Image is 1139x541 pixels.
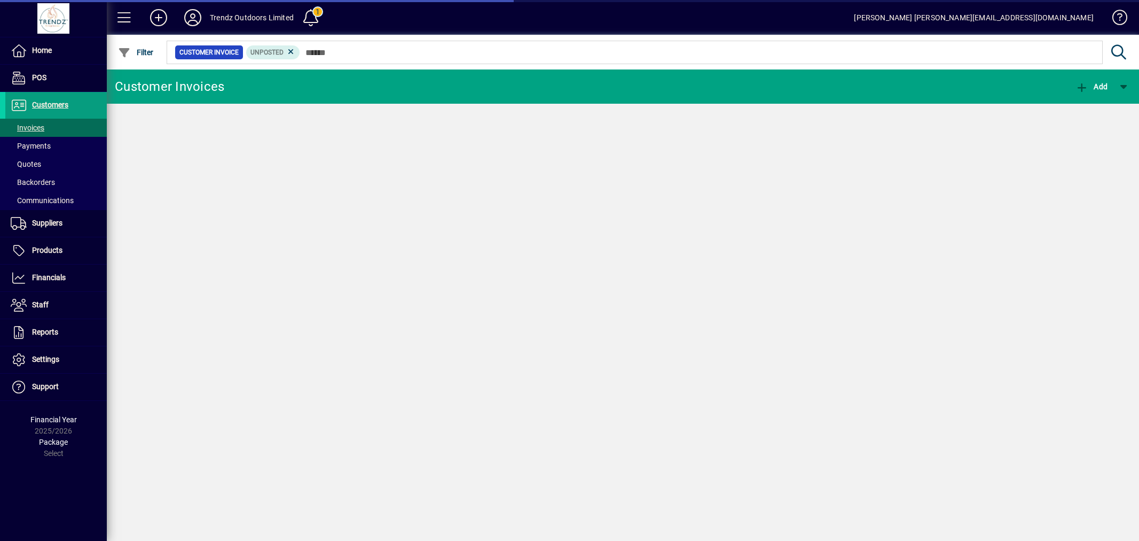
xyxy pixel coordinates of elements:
[142,8,176,27] button: Add
[5,119,107,137] a: Invoices
[5,237,107,264] a: Products
[5,37,107,64] a: Home
[11,142,51,150] span: Payments
[32,355,59,364] span: Settings
[5,173,107,191] a: Backorders
[1075,82,1107,91] span: Add
[32,300,49,309] span: Staff
[5,265,107,291] a: Financials
[5,191,107,210] a: Communications
[854,9,1094,26] div: [PERSON_NAME] [PERSON_NAME][EMAIL_ADDRESS][DOMAIN_NAME]
[32,46,52,55] span: Home
[5,292,107,319] a: Staff
[11,178,55,187] span: Backorders
[246,45,300,59] mat-chip: Customer Invoice Status: Unposted
[5,346,107,373] a: Settings
[5,210,107,237] a: Suppliers
[32,273,66,282] span: Financials
[115,78,224,95] div: Customer Invoices
[32,73,46,82] span: POS
[1104,2,1126,37] a: Knowledge Base
[11,123,44,132] span: Invoices
[11,160,41,168] span: Quotes
[1073,77,1110,96] button: Add
[5,155,107,173] a: Quotes
[32,219,62,227] span: Suppliers
[118,48,154,57] span: Filter
[11,196,74,205] span: Communications
[39,438,68,446] span: Package
[32,246,62,254] span: Products
[250,49,284,56] span: Unposted
[30,415,77,424] span: Financial Year
[5,137,107,155] a: Payments
[210,9,294,26] div: Trendz Outdoors Limited
[176,8,210,27] button: Profile
[115,43,156,62] button: Filter
[5,319,107,346] a: Reports
[179,47,239,58] span: Customer Invoice
[32,101,68,109] span: Customers
[5,65,107,91] a: POS
[32,382,59,391] span: Support
[5,374,107,400] a: Support
[32,328,58,336] span: Reports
